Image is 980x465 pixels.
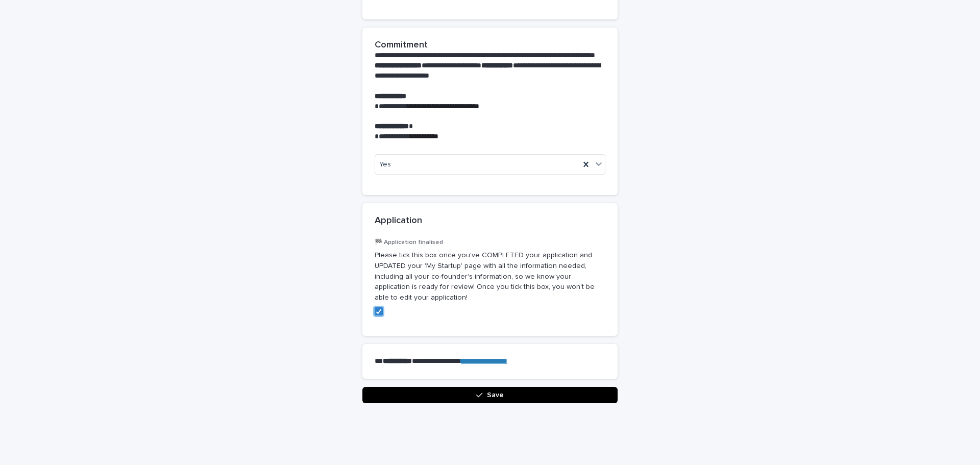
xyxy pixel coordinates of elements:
span: Yes [379,159,391,170]
span: 🏁 Application finalised [375,239,443,246]
h2: Application [375,215,422,227]
p: Please tick this box once you've COMPLETED your application and UPDATED your 'My Startup' page wi... [375,250,605,303]
span: Save [487,391,504,399]
h2: Commitment [375,40,428,51]
button: Save [362,387,618,403]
